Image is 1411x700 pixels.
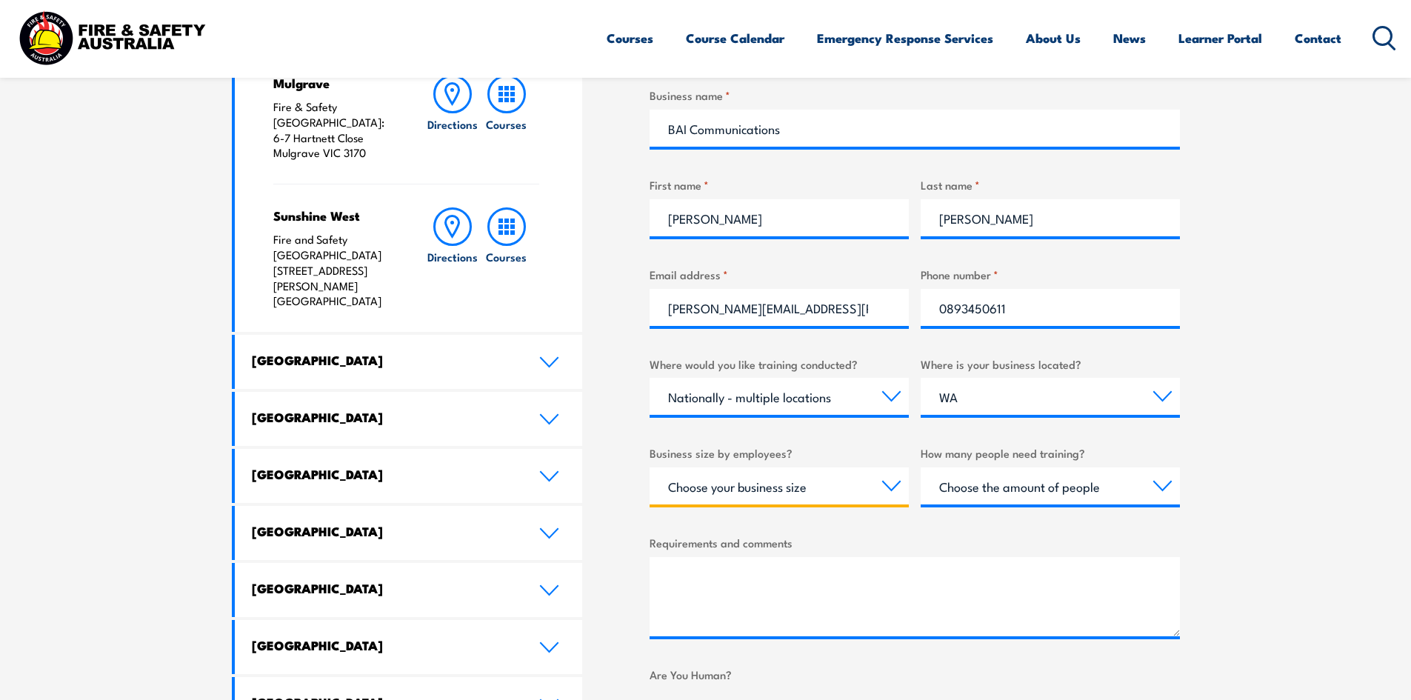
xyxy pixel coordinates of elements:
[1178,19,1262,58] a: Learner Portal
[607,19,653,58] a: Courses
[252,409,517,425] h4: [GEOGRAPHIC_DATA]
[273,207,397,224] h4: Sunshine West
[427,249,478,264] h6: Directions
[273,75,397,91] h4: Mulgrave
[235,620,583,674] a: [GEOGRAPHIC_DATA]
[686,19,784,58] a: Course Calendar
[650,444,909,461] label: Business size by employees?
[235,449,583,503] a: [GEOGRAPHIC_DATA]
[252,466,517,482] h4: [GEOGRAPHIC_DATA]
[1113,19,1146,58] a: News
[650,87,1180,104] label: Business name
[650,176,909,193] label: First name
[1026,19,1081,58] a: About Us
[1295,19,1341,58] a: Contact
[921,356,1180,373] label: Where is your business located?
[650,266,909,283] label: Email address
[921,176,1180,193] label: Last name
[252,637,517,653] h4: [GEOGRAPHIC_DATA]
[480,207,533,309] a: Courses
[252,523,517,539] h4: [GEOGRAPHIC_DATA]
[650,534,1180,551] label: Requirements and comments
[817,19,993,58] a: Emergency Response Services
[486,116,527,132] h6: Courses
[235,506,583,560] a: [GEOGRAPHIC_DATA]
[235,563,583,617] a: [GEOGRAPHIC_DATA]
[273,232,397,309] p: Fire and Safety [GEOGRAPHIC_DATA] [STREET_ADDRESS][PERSON_NAME] [GEOGRAPHIC_DATA]
[426,75,479,161] a: Directions
[486,249,527,264] h6: Courses
[426,207,479,309] a: Directions
[921,266,1180,283] label: Phone number
[252,352,517,368] h4: [GEOGRAPHIC_DATA]
[252,580,517,596] h4: [GEOGRAPHIC_DATA]
[921,444,1180,461] label: How many people need training?
[650,356,909,373] label: Where would you like training conducted?
[235,335,583,389] a: [GEOGRAPHIC_DATA]
[427,116,478,132] h6: Directions
[273,99,397,161] p: Fire & Safety [GEOGRAPHIC_DATA]: 6-7 Hartnett Close Mulgrave VIC 3170
[235,392,583,446] a: [GEOGRAPHIC_DATA]
[650,666,1180,683] label: Are You Human?
[480,75,533,161] a: Courses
